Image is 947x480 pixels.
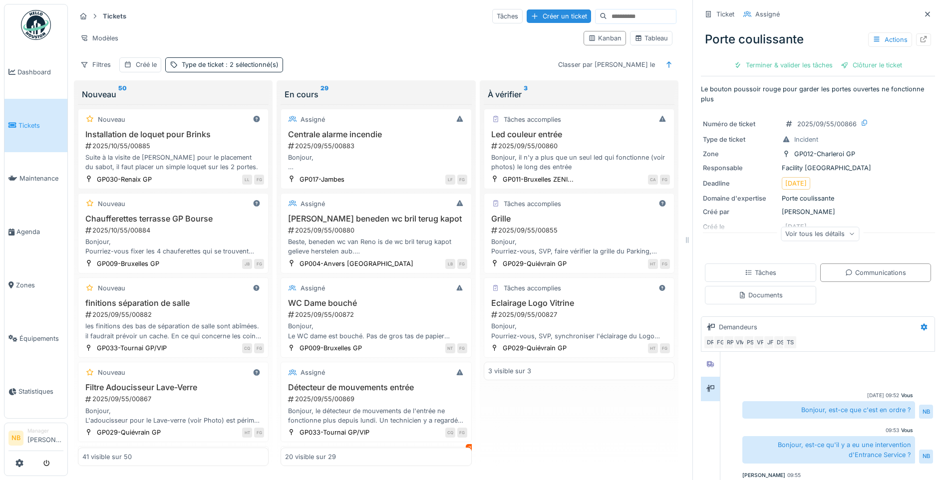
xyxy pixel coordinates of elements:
[886,427,899,434] div: 09:53
[703,163,778,173] div: Responsable
[845,268,906,277] div: Communications
[301,368,325,377] div: Assigné
[287,310,467,319] div: 2025/09/55/00872
[84,141,264,151] div: 2025/10/55/00885
[16,227,63,237] span: Agenda
[16,280,63,290] span: Zones
[19,174,63,183] span: Maintenance
[242,259,252,269] div: JB
[588,33,622,43] div: Kanban
[445,428,455,438] div: CQ
[4,99,67,152] a: Tickets
[97,343,167,353] div: GP033-Tournai GP/VIP
[742,472,785,479] div: [PERSON_NAME]
[287,226,467,235] div: 2025/09/55/00880
[300,428,369,437] div: GP033-Tournai GP/VIP
[703,194,933,203] div: Porte coulissante
[794,149,855,159] div: GP012-Charleroi GP
[285,298,467,308] h3: WC Dame bouché
[660,343,670,353] div: FG
[84,310,264,319] div: 2025/09/55/00882
[554,57,659,72] div: Classer par [PERSON_NAME] le
[254,259,264,269] div: FG
[503,175,574,184] div: GP011-Bruxelles ZENI...
[488,88,670,100] div: À vérifier
[82,130,264,139] h3: Installation de loquet pour Brinks
[648,343,658,353] div: HT
[755,9,780,19] div: Assigné
[76,31,123,45] div: Modèles
[660,259,670,269] div: FG
[703,207,778,217] div: Créé par
[745,268,776,277] div: Tâches
[285,406,467,425] div: Bonjour, le détecteur de mouvements de l'entrée ne fonctionne plus depuis lundi. Un technicien y ...
[182,60,279,69] div: Type de ticket
[488,298,670,308] h3: Eclairage Logo Vitrine
[701,26,935,52] div: Porte coulissante
[76,57,115,72] div: Filtres
[660,175,670,185] div: FG
[457,259,467,269] div: FG
[492,9,523,23] div: Tâches
[773,335,787,349] div: DS
[8,431,23,446] li: NB
[490,141,670,151] div: 2025/09/55/00860
[743,335,757,349] div: PS
[703,119,778,129] div: Numéro de ticket
[445,175,455,185] div: LF
[84,226,264,235] div: 2025/10/55/00884
[919,405,933,419] div: NB
[285,130,467,139] h3: Centrale alarme incendie
[97,259,159,268] div: GP009-Bruxelles GP
[254,175,264,185] div: FG
[867,392,899,399] div: [DATE] 09:52
[287,141,467,151] div: 2025/09/55/00883
[490,226,670,235] div: 2025/09/55/00855
[82,406,264,425] div: Bonjour, L'adoucisseur pour le Lave-verre (voir Photo) est périmé. Pourriez-vous, SVP, procéder à...
[716,9,734,19] div: Ticket
[648,259,658,269] div: HT
[300,175,344,184] div: GP017-Jambes
[703,194,778,203] div: Domaine d'expertise
[488,130,670,139] h3: Led couleur entrée
[224,61,279,68] span: : 2 sélectionné(s)
[634,33,668,43] div: Tableau
[285,88,467,100] div: En cours
[794,135,818,144] div: Incident
[97,175,152,184] div: GP030-Renaix GP
[98,115,125,124] div: Nouveau
[98,368,125,377] div: Nouveau
[648,175,658,185] div: CA
[719,322,757,332] div: Demandeurs
[82,298,264,308] h3: finitions séparation de salle
[753,335,767,349] div: VP
[457,343,467,353] div: FG
[703,207,933,217] div: [PERSON_NAME]
[445,343,455,353] div: NT
[285,237,467,256] div: Beste, beneden wc van Reno is de wc bril terug kapot gelieve herstelen aub. Vriendelijk bedankr. ...
[82,214,264,224] h3: Chaufferettes terrasse GP Bourse
[742,436,915,463] div: Bonjour, est-ce qu'il y a eu une intervention d'Entrance Service ?
[466,444,474,452] div: 2
[285,453,336,462] div: 20 visible sur 29
[285,214,467,224] h3: [PERSON_NAME] beneden wc bril terug kapot
[4,205,67,258] a: Agenda
[488,366,531,376] div: 3 visible sur 3
[4,45,67,99] a: Dashboard
[703,149,778,159] div: Zone
[445,259,455,269] div: LB
[82,453,132,462] div: 41 visible sur 50
[503,259,567,268] div: GP029-Quiévrain GP
[21,10,51,40] img: Badge_color-CXgf-gQk.svg
[797,119,857,129] div: 2025/09/55/00866
[4,365,67,419] a: Statistiques
[98,199,125,209] div: Nouveau
[733,335,747,349] div: VM
[703,179,778,188] div: Deadline
[320,88,328,100] sup: 29
[4,152,67,206] a: Maintenance
[524,88,528,100] sup: 3
[504,283,561,293] div: Tâches accomplies
[703,335,717,349] div: DR
[730,58,837,72] div: Terminer & valider les tâches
